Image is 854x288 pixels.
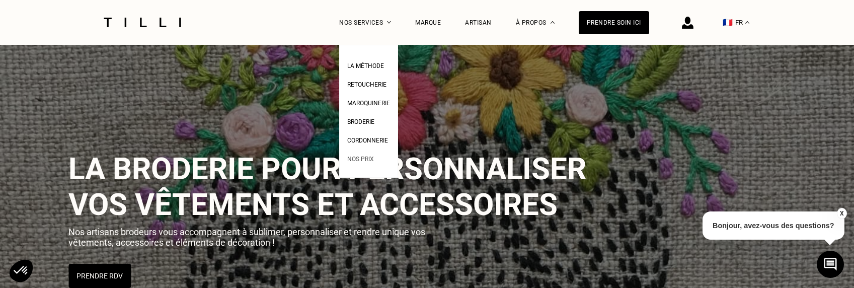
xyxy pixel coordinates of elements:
[68,227,441,248] p: Nos artisans brodeurs vous accompagnent à sublimer, personnaliser et rendre unique vos vêtements,...
[465,19,492,26] a: Artisan
[682,17,693,29] img: icône connexion
[347,62,384,69] span: La Méthode
[745,21,749,24] img: menu déroulant
[68,187,558,223] span: vos vêtements et accessoires
[347,78,386,89] a: Retoucherie
[579,11,649,34] a: Prendre soin ici
[347,156,374,163] span: Nos prix
[415,19,441,26] a: Marque
[100,18,185,27] img: Logo du service de couturière Tilli
[347,153,374,163] a: Nos prix
[68,264,131,288] button: Prendre RDV
[347,100,390,107] span: Maroquinerie
[347,59,384,70] a: La Méthode
[551,21,555,24] img: Menu déroulant à propos
[703,211,844,240] p: Bonjour, avez-vous des questions?
[387,21,391,24] img: Menu déroulant
[347,137,388,144] span: Cordonnerie
[723,18,733,27] span: 🇫🇷
[347,81,386,88] span: Retoucherie
[347,97,390,107] a: Maroquinerie
[68,151,586,187] span: La broderie pour personnaliser
[836,208,846,219] button: X
[347,118,374,125] span: Broderie
[347,134,388,145] a: Cordonnerie
[347,115,374,126] a: Broderie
